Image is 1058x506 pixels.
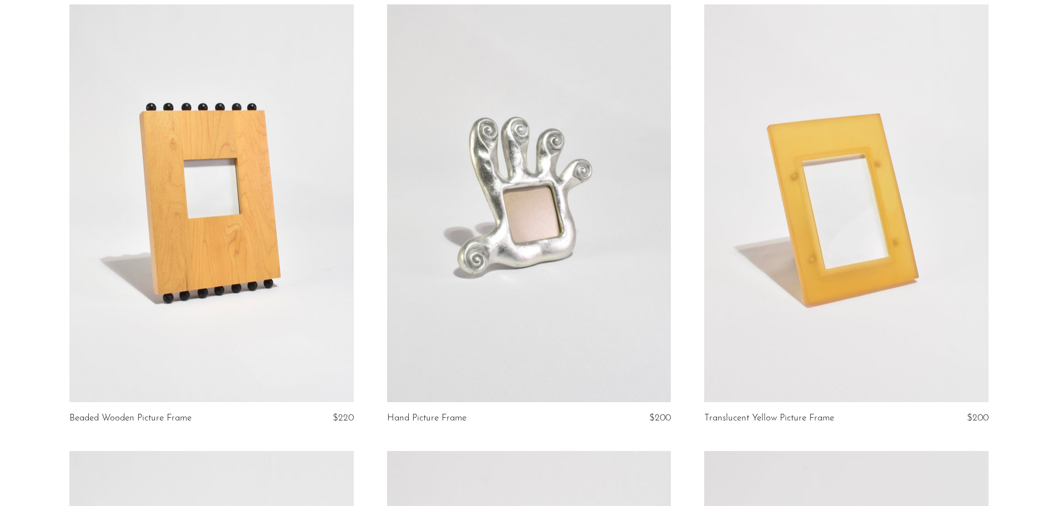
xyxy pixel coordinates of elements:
a: Hand Picture Frame [387,413,467,423]
a: Beaded Wooden Picture Frame [69,413,192,423]
span: $220 [333,413,354,423]
a: Translucent Yellow Picture Frame [704,413,834,423]
span: $200 [967,413,989,423]
span: $200 [649,413,671,423]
